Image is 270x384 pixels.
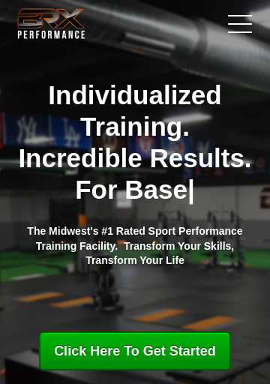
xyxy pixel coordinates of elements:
[187,175,195,204] span: |
[54,343,216,358] span: Click Here To Get Started
[195,312,270,384] iframe: Chat Widget
[15,5,88,42] img: BRX Transparent Logo-2
[75,175,187,204] span: For Base
[27,225,242,266] strong: The Midwest's #1 Rated Sport Performance Training Facility. Transform Your Skills, Transform Your...
[39,331,231,370] a: Click Here To Get Started
[15,79,255,205] h1: Individualized Training. Incredible Results.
